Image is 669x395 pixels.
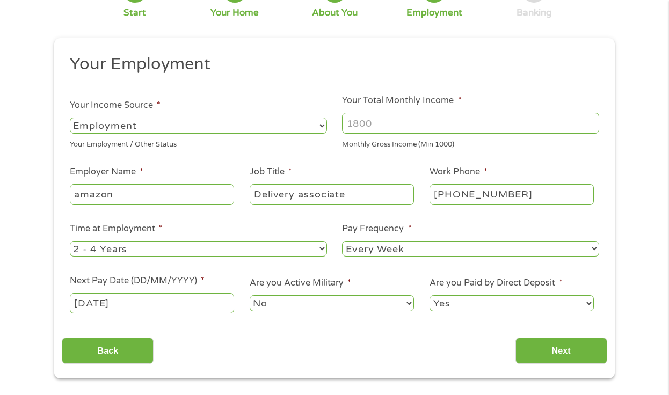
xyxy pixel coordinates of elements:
[406,7,462,19] div: Employment
[342,113,599,133] input: 1800
[430,184,594,204] input: (231) 754-4010
[70,166,143,178] label: Employer Name
[70,293,234,313] input: Use the arrow keys to pick a date
[515,338,607,364] input: Next
[250,277,351,289] label: Are you Active Military
[342,223,411,235] label: Pay Frequency
[430,166,488,178] label: Work Phone
[517,7,552,19] div: Banking
[70,275,205,287] label: Next Pay Date (DD/MM/YYYY)
[250,166,292,178] label: Job Title
[123,7,146,19] div: Start
[312,7,358,19] div: About You
[210,7,259,19] div: Your Home
[70,54,592,75] h2: Your Employment
[250,184,414,204] input: Cashier
[70,100,161,111] label: Your Income Source
[342,95,461,106] label: Your Total Monthly Income
[70,135,327,150] div: Your Employment / Other Status
[70,184,234,204] input: Walmart
[430,277,563,289] label: Are you Paid by Direct Deposit
[70,223,163,235] label: Time at Employment
[62,338,154,364] input: Back
[342,135,599,150] div: Monthly Gross Income (Min 1000)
